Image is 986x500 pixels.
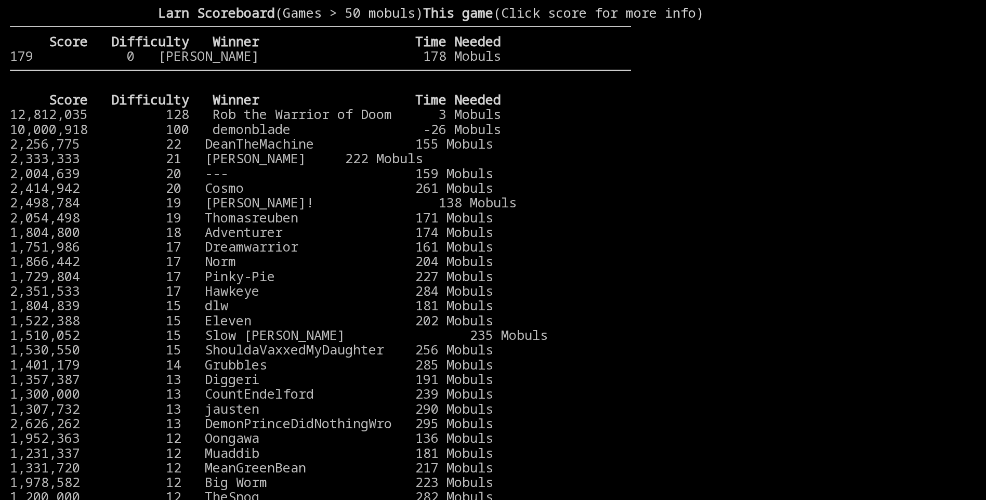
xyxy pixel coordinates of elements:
[10,105,501,123] a: 12,812,035 128 Rob the Warrior of Doom 3 Mobuls
[10,179,493,196] a: 2,414,942 20 Cosmo 261 Mobuls
[10,238,493,255] a: 1,751,986 17 Dreamwarrior 161 Mobuls
[10,356,493,373] a: 1,401,179 14 Grubbles 285 Mobuls
[10,135,493,152] a: 2,256,775 22 DeanTheMachine 155 Mobuls
[158,4,275,21] b: Larn Scoreboard
[10,340,493,358] a: 1,530,550 15 ShouldaVaxxedMyDaughter 256 Mobuls
[10,149,423,167] a: 2,333,333 21 [PERSON_NAME] 222 Mobuls
[10,208,493,226] a: 2,054,498 19 Thomasreuben 171 Mobuls
[10,400,493,417] a: 1,307,732 13 jausten 290 Mobuls
[10,252,493,270] a: 1,866,442 17 Norm 204 Mobuls
[423,4,493,21] b: This game
[10,47,501,64] a: 179 0 [PERSON_NAME] 178 Mobuls
[10,282,493,299] a: 2,351,533 17 Hawkeye 284 Mobuls
[10,429,493,446] a: 1,952,363 12 Oongawa 136 Mobuls
[10,267,493,285] a: 1,729,804 17 Pinky-Pie 227 Mobuls
[10,164,493,182] a: 2,004,639 20 --- 159 Mobuls
[10,5,631,475] larn: (Games > 50 mobuls) (Click score for more info) Click on a score for more information ---- Reload...
[10,193,517,211] a: 2,498,784 19 [PERSON_NAME]! 138 Mobuls
[10,296,493,314] a: 1,804,839 15 dlw 181 Mobuls
[49,90,501,108] b: Score Difficulty Winner Time Needed
[10,370,493,388] a: 1,357,387 13 Diggeri 191 Mobuls
[10,311,493,329] a: 1,522,388 15 Eleven 202 Mobuls
[49,32,501,50] b: Score Difficulty Winner Time Needed
[10,414,493,432] a: 2,626,262 13 DemonPrinceDidNothingWro 295 Mobuls
[10,223,493,241] a: 1,804,800 18 Adventurer 174 Mobuls
[10,458,493,476] a: 1,331,720 12 MeanGreenBean 217 Mobuls
[10,326,548,344] a: 1,510,052 15 Slow [PERSON_NAME] 235 Mobuls
[10,444,493,462] a: 1,231,337 12 Muaddib 181 Mobuls
[10,120,501,138] a: 10,000,918 100 demonblade -26 Mobuls
[10,473,493,491] a: 1,978,582 12 Big Worm 223 Mobuls
[10,385,493,402] a: 1,300,000 13 CountEndelford 239 Mobuls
